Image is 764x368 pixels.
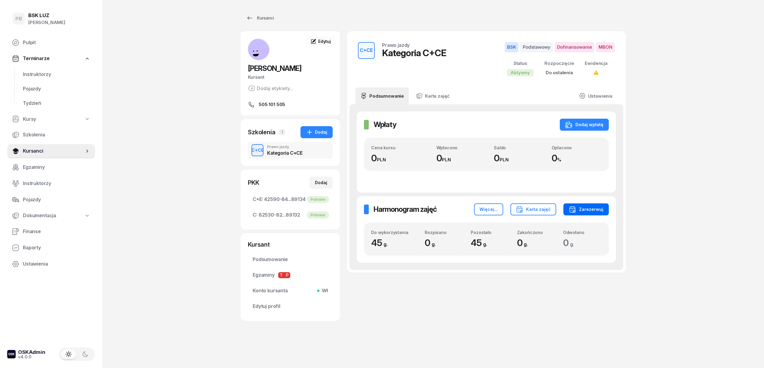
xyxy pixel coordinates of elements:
[284,272,290,278] span: P
[307,211,329,219] div: Pobrano
[442,157,451,163] small: PLN
[505,42,519,52] span: BSK
[28,19,65,26] div: [PERSON_NAME]
[248,178,259,187] div: PKK
[23,180,90,187] span: Instruktorzy
[248,268,333,282] a: EgzaminyTP
[248,192,333,207] a: C+E:42590-84...89134Pobrano
[248,101,333,108] a: 505 101 505
[23,71,90,78] span: Instruktorzy
[23,163,90,171] span: Egzaminy
[253,196,328,203] span: 42590-84...89134
[18,96,95,111] a: Tydzień
[248,252,333,267] a: Podsumowanie
[248,64,301,73] span: [PERSON_NAME]
[524,241,528,247] small: g.
[374,205,437,214] h2: Harmonogram zajęć
[7,176,95,191] a: Instruktorzy
[377,157,386,163] small: PLN
[279,129,285,135] span: 1
[253,256,328,263] span: Podsumowanie
[560,119,609,131] button: Dodaj wpłatę
[507,59,534,67] div: Status
[563,203,609,215] button: Zarezerwuj
[23,147,84,155] span: Kursanci
[517,230,556,235] div: Zakończono
[505,42,615,52] button: BSKPodstawowyDofinansowanieMBON
[552,145,602,150] div: Opłacono
[7,35,95,50] a: Pulpit
[382,47,446,58] div: Kategoria C+CE
[251,144,263,156] button: C+CE
[494,153,544,164] div: 0
[517,237,531,248] span: 0
[425,230,463,235] div: Rozpisano
[371,145,429,150] div: Cena kursu
[384,241,388,247] small: g.
[18,350,45,355] div: OSKAdmin
[555,42,594,52] span: Dofinansowanie
[241,12,279,24] a: Kursanci
[358,42,375,59] button: C+CE
[248,208,333,222] a: C:82530-82...89132Pobrano
[563,237,577,248] span: 0
[371,153,429,164] div: 0
[516,206,551,213] div: Karta zajęć
[552,153,602,164] div: 0
[7,160,95,175] a: Egzaminy
[7,257,95,271] a: Ustawienia
[357,45,375,56] div: C+CE
[23,212,56,220] span: Dokumentacja
[7,52,95,65] a: Terminarze
[544,59,574,67] div: Rozpoczęcie
[253,287,328,295] span: Konto kursanta
[267,151,302,155] div: Kategoria C+CE
[436,145,487,150] div: Wpłacono
[248,299,333,314] a: Edytuj profil
[259,101,285,108] span: 505 101 505
[520,42,553,52] span: Podstawowy
[494,145,544,150] div: Saldo
[23,115,36,123] span: Kursy
[436,153,487,164] div: 0
[23,131,90,139] span: Szkolenia
[23,99,90,107] span: Tydzień
[278,272,284,278] span: T
[248,142,333,159] button: C+CEPrawo jazdyKategoria C+CE
[7,128,95,142] a: Szkolenia
[557,157,561,163] small: %
[570,241,574,247] small: g.
[474,203,503,215] button: Więcej...
[253,303,328,310] span: Edytuj profil
[425,237,439,248] span: 0
[253,196,263,203] span: C+E:
[23,196,90,204] span: Pojazdy
[7,224,95,239] a: Finanse
[267,145,302,149] div: Prawo jazdy
[565,121,603,128] div: Dodaj wpłatę
[500,157,509,163] small: PLN
[7,144,95,158] a: Kursanci
[15,16,22,21] span: PB
[306,36,335,47] a: Edytuj
[7,112,95,126] a: Kursy
[253,211,328,219] span: 82530-82...89132
[23,260,90,268] span: Ustawienia
[7,193,95,207] a: Pojazdy
[253,211,257,219] span: C:
[18,355,45,359] div: v4.0.0
[7,350,16,358] img: logo-xs-dark@2x.png
[23,55,49,62] span: Terminarze
[23,228,90,236] span: Finanse
[307,196,329,203] div: Pobrano
[253,271,328,279] span: Egzaminy
[432,241,436,247] small: g.
[371,230,417,235] div: Do wykorzystania
[23,244,90,252] span: Raporty
[483,241,487,247] small: g.
[248,85,293,92] button: Dodaj etykiety...
[7,241,95,255] a: Raporty
[471,237,490,248] span: 45
[18,82,95,96] a: Pojazdy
